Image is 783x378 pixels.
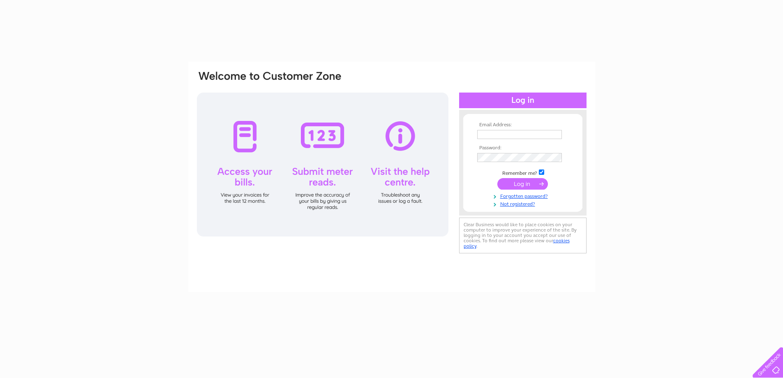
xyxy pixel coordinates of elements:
[475,122,571,128] th: Email Address:
[477,199,571,207] a: Not registered?
[475,145,571,151] th: Password:
[459,218,587,253] div: Clear Business would like to place cookies on your computer to improve your experience of the sit...
[464,238,570,249] a: cookies policy
[477,192,571,199] a: Forgotten password?
[475,168,571,176] td: Remember me?
[497,178,548,190] input: Submit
